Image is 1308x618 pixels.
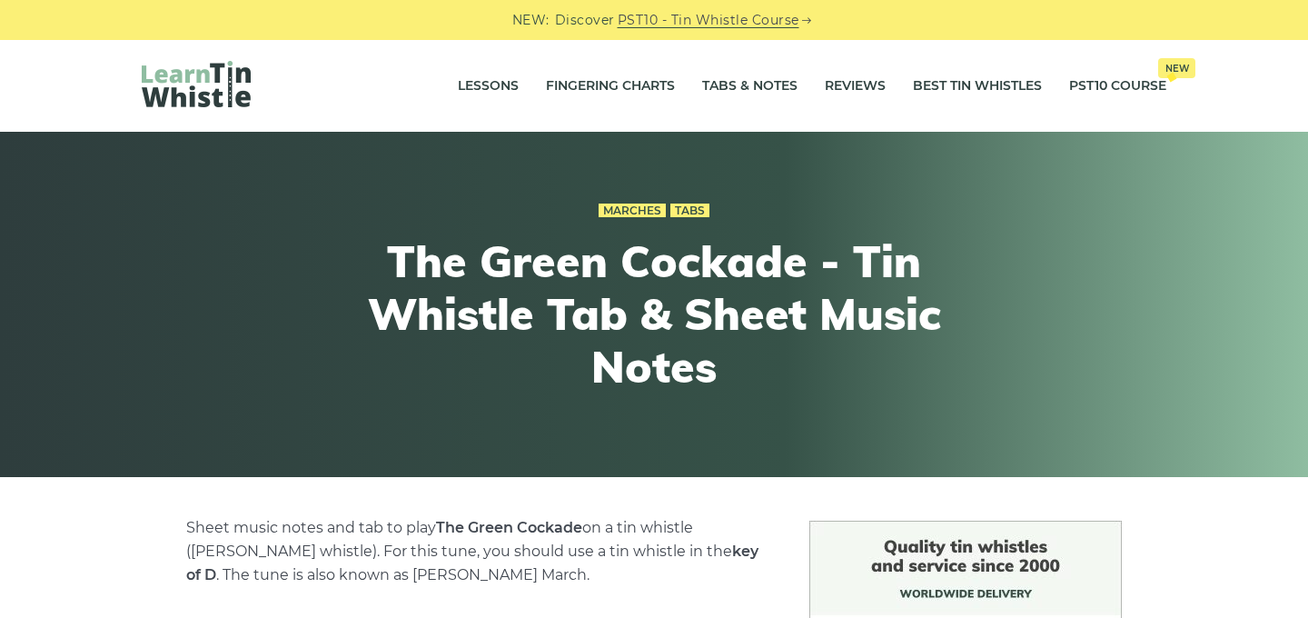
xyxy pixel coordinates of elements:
[320,235,988,393] h1: The Green Cockade - Tin Whistle Tab & Sheet Music Notes
[186,516,766,587] p: Sheet music notes and tab to play on a tin whistle ([PERSON_NAME] whistle). For this tune, you sh...
[1158,58,1195,78] span: New
[436,519,582,536] strong: The Green Cockade
[913,64,1042,109] a: Best Tin Whistles
[670,204,709,218] a: Tabs
[142,61,251,107] img: LearnTinWhistle.com
[1069,64,1166,109] a: PST10 CourseNew
[825,64,886,109] a: Reviews
[546,64,675,109] a: Fingering Charts
[599,204,666,218] a: Marches
[458,64,519,109] a: Lessons
[702,64,798,109] a: Tabs & Notes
